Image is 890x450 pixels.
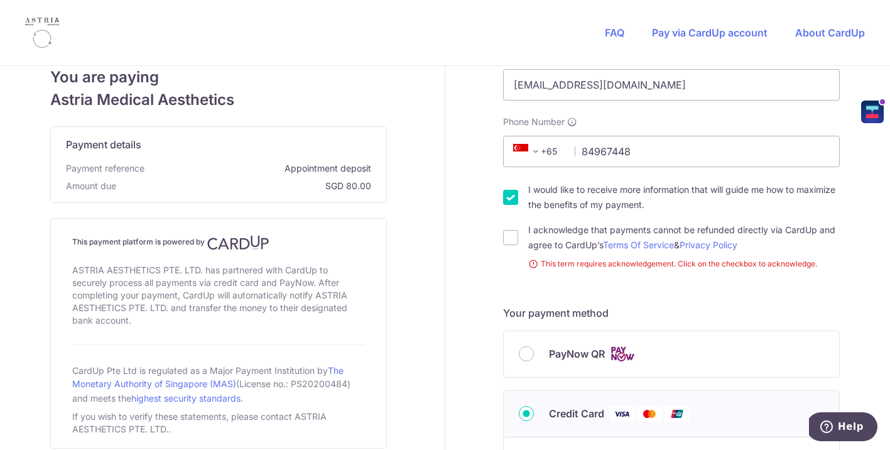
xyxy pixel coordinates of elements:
[72,408,365,438] div: If you wish to verify these statements, please contact ASTRIA AESTHETICS PTE. LTD..
[513,144,543,159] span: +65
[605,26,624,39] a: FAQ
[528,222,840,253] label: I acknowledge that payments cannot be refunded directly via CardUp and agree to CardUp’s &
[72,261,365,329] div: ASTRIA AESTHETICS PTE. LTD. has partnered with CardUp to securely process all payments via credit...
[795,26,865,39] a: About CardUp
[680,239,737,250] a: Privacy Policy
[809,412,877,444] iframe: Opens a widget where you can find more information
[509,144,566,159] span: +65
[610,346,635,362] img: Cards logo
[519,346,824,362] div: PayNow QR Cards logo
[665,406,690,422] img: Union Pay
[652,26,768,39] a: Pay via CardUp account
[50,66,387,89] span: You are paying
[519,406,824,422] div: Credit Card Visa Mastercard Union Pay
[603,239,674,250] a: Terms Of Service
[528,182,840,212] label: I would like to receive more information that will guide me how to maximize the benefits of my pa...
[637,406,662,422] img: Mastercard
[50,89,387,111] span: Astria Medical Aesthetics
[549,346,605,361] span: PayNow QR
[503,305,840,321] h5: Your payment method
[149,162,371,175] span: Appointment deposit
[549,406,604,421] span: Credit Card
[66,162,144,175] span: Payment reference
[121,180,371,192] span: SGD 80.00
[66,180,116,192] span: Amount due
[609,406,634,422] img: Visa
[207,235,269,250] img: CardUp
[503,69,840,101] input: Email address
[131,393,241,403] a: highest security standards
[72,235,365,250] h4: This payment platform is powered by
[72,360,365,408] div: CardUp Pte Ltd is regulated as a Major Payment Institution by (License no.: PS20200484) and meets...
[528,258,840,270] small: This term requires acknowledgement. Click on the checkbox to acknowledge.
[66,137,141,152] span: Payment details
[503,116,565,128] span: Phone Number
